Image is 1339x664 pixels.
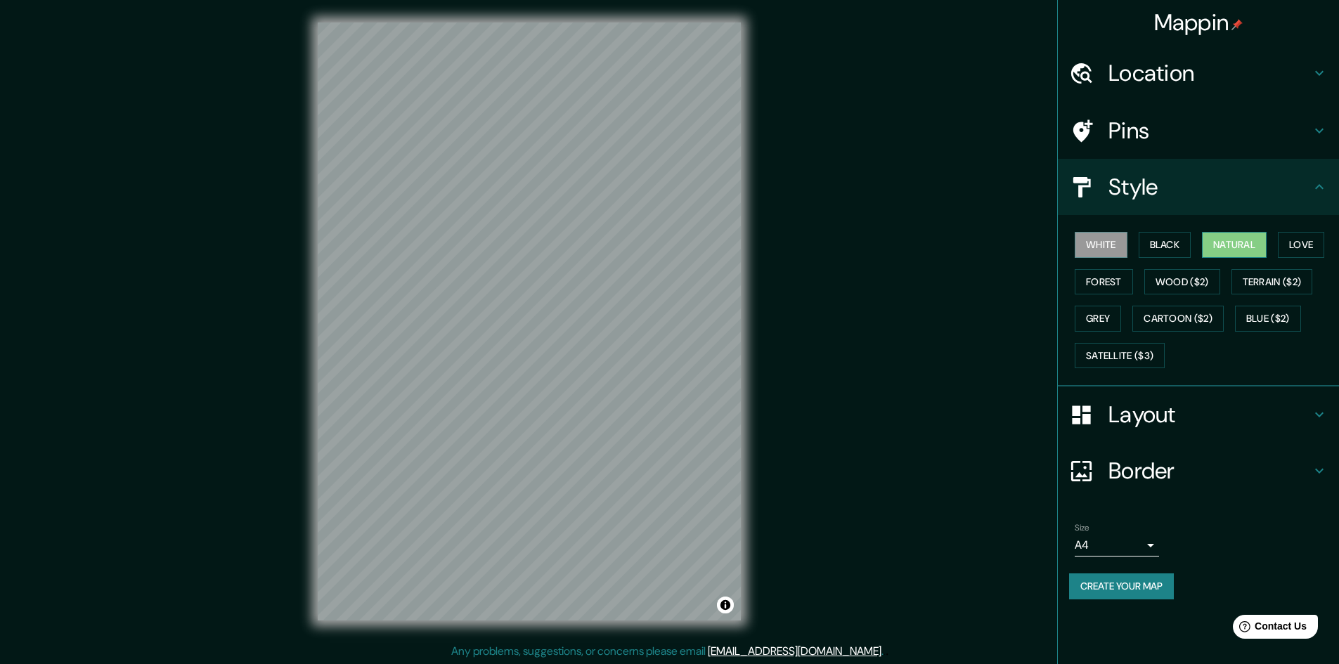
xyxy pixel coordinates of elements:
[1278,232,1324,258] button: Love
[1235,306,1301,332] button: Blue ($2)
[1075,269,1133,295] button: Forest
[1214,609,1324,649] iframe: Help widget launcher
[1069,573,1174,599] button: Create your map
[1075,343,1165,369] button: Satellite ($3)
[1144,269,1220,295] button: Wood ($2)
[1058,386,1339,443] div: Layout
[1108,117,1311,145] h4: Pins
[1108,173,1311,201] h4: Style
[1075,306,1121,332] button: Grey
[884,643,886,660] div: .
[1132,306,1224,332] button: Cartoon ($2)
[1075,522,1089,534] label: Size
[1108,457,1311,485] h4: Border
[1058,103,1339,159] div: Pins
[1139,232,1191,258] button: Black
[451,643,884,660] p: Any problems, suggestions, or concerns please email .
[318,22,741,620] canvas: Map
[1058,45,1339,101] div: Location
[1075,534,1159,556] div: A4
[1108,59,1311,87] h4: Location
[1058,443,1339,499] div: Border
[1231,269,1313,295] button: Terrain ($2)
[1075,232,1127,258] button: White
[1058,159,1339,215] div: Style
[1108,401,1311,429] h4: Layout
[708,644,881,658] a: [EMAIL_ADDRESS][DOMAIN_NAME]
[886,643,888,660] div: .
[1202,232,1267,258] button: Natural
[1154,8,1243,37] h4: Mappin
[717,597,734,613] button: Toggle attribution
[1231,19,1243,30] img: pin-icon.png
